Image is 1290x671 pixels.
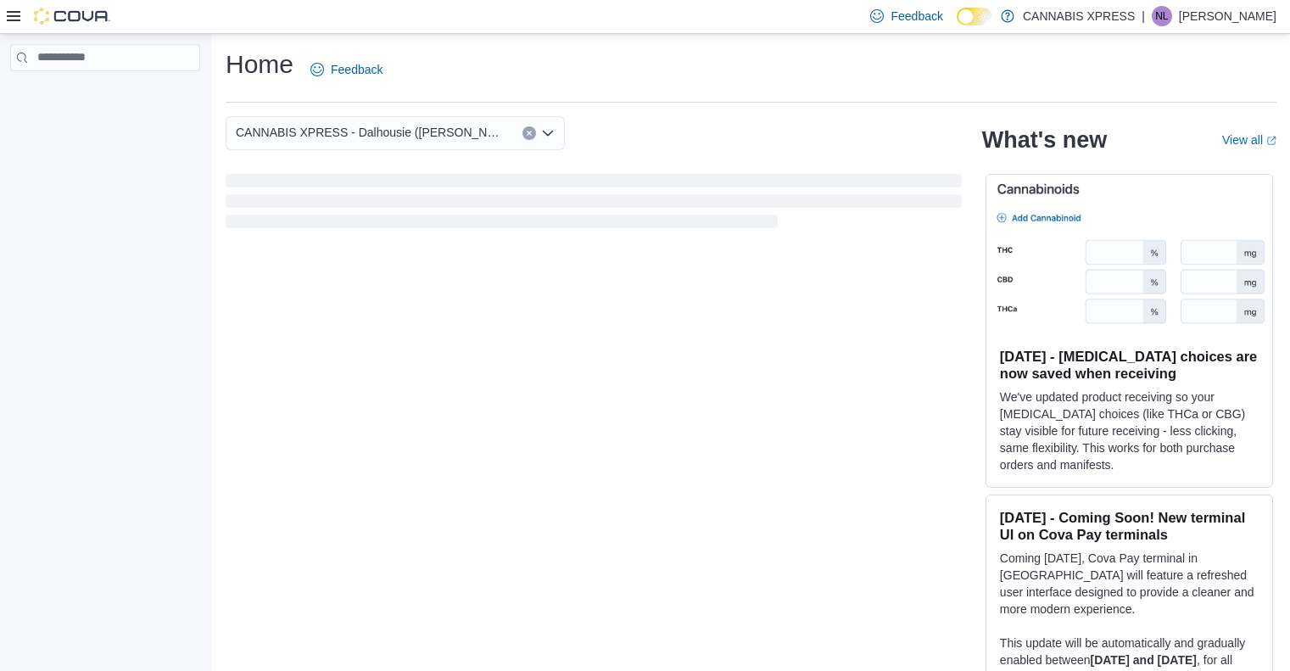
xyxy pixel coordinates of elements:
[1000,348,1259,382] h3: [DATE] - [MEDICAL_DATA] choices are now saved when receiving
[541,126,555,140] button: Open list of options
[891,8,942,25] span: Feedback
[1000,509,1259,543] h3: [DATE] - Coming Soon! New terminal UI on Cova Pay terminals
[226,177,962,232] span: Loading
[226,48,293,81] h1: Home
[982,126,1107,154] h2: What's new
[957,8,992,25] input: Dark Mode
[1000,550,1259,618] p: Coming [DATE], Cova Pay terminal in [GEOGRAPHIC_DATA] will feature a refreshed user interface des...
[957,25,958,26] span: Dark Mode
[1000,389,1259,473] p: We've updated product receiving so your [MEDICAL_DATA] choices (like THCa or CBG) stay visible fo...
[1091,653,1197,667] strong: [DATE] and [DATE]
[1152,6,1172,26] div: Nathan Lawlor
[1222,133,1276,147] a: View allExternal link
[1179,6,1276,26] p: [PERSON_NAME]
[304,53,389,87] a: Feedback
[236,122,505,143] span: CANNABIS XPRESS - Dalhousie ([PERSON_NAME][GEOGRAPHIC_DATA])
[1155,6,1168,26] span: NL
[34,8,110,25] img: Cova
[331,61,383,78] span: Feedback
[10,75,200,115] nav: Complex example
[1142,6,1145,26] p: |
[1023,6,1135,26] p: CANNABIS XPRESS
[1266,136,1276,146] svg: External link
[522,126,536,140] button: Clear input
